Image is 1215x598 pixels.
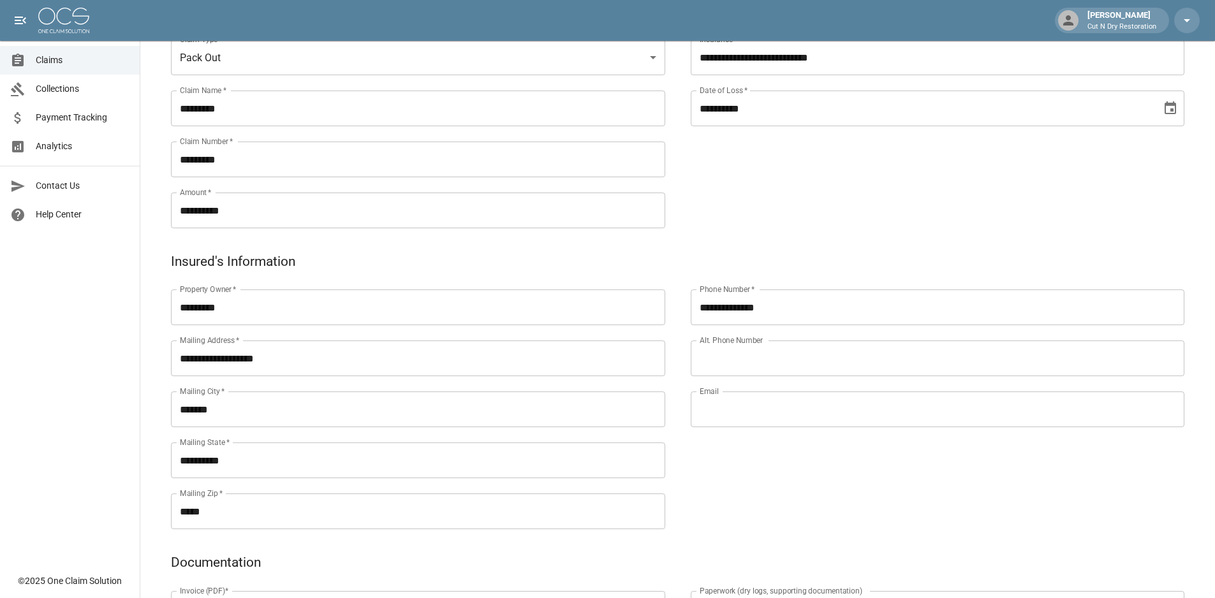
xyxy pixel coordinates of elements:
button: Choose date, selected date is Jul 31, 2025 [1158,96,1183,121]
label: Claim Name [180,85,226,96]
span: Collections [36,82,129,96]
label: Phone Number [700,284,755,295]
button: open drawer [8,8,33,33]
label: Mailing City [180,386,225,397]
label: Property Owner [180,284,237,295]
label: Mailing State [180,437,230,448]
div: © 2025 One Claim Solution [18,574,122,587]
p: Cut N Dry Restoration [1087,22,1156,33]
label: Claim Number [180,136,233,147]
label: Amount [180,187,212,198]
label: Mailing Zip [180,488,223,499]
span: Claims [36,54,129,67]
span: Analytics [36,140,129,153]
div: Pack Out [171,40,665,75]
label: Date of Loss [700,85,747,96]
img: ocs-logo-white-transparent.png [38,8,89,33]
span: Help Center [36,208,129,221]
label: Alt. Phone Number [700,335,763,346]
label: Paperwork (dry logs, supporting documentation) [700,585,862,596]
span: Payment Tracking [36,111,129,124]
label: Invoice (PDF)* [180,585,229,596]
label: Mailing Address [180,335,239,346]
label: Email [700,386,719,397]
div: [PERSON_NAME] [1082,9,1161,32]
span: Contact Us [36,179,129,193]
